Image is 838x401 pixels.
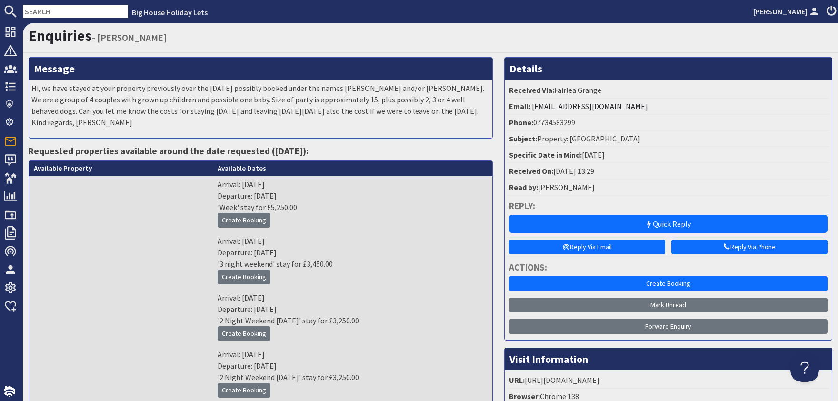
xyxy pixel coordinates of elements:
li: [DATE] [507,147,829,163]
li: 07734583299 [507,115,829,131]
span: '3 night weekend' stay for £3,450.00 [218,259,333,281]
h4: Reply: [509,200,828,211]
a: Create Booking [509,276,828,291]
h3: Message [29,58,492,80]
a: Create Booking [218,383,270,398]
li: [DATE] 13:29 [507,163,829,180]
span: 'Week' stay for £5,250.00 [218,202,297,224]
a: Create Booking [218,270,270,284]
span: Departure: [DATE] [218,304,277,314]
span: '2 Night Weekend [DATE]' stay for £3,250.00 [218,316,359,337]
a: [EMAIL_ADDRESS][DOMAIN_NAME] [532,101,648,111]
strong: Email: [509,101,530,111]
span: Arrival: [DATE] [218,180,265,189]
h4: Requested properties available around the date requested ([DATE]): [29,146,493,157]
h3: Visit Information [505,348,832,370]
p: Hi, we have stayed at your property previously over the [DATE] possibly booked under the names [P... [31,82,490,128]
span: Departure: [DATE] [218,191,277,200]
strong: Received Via: [509,85,554,95]
li: Property: [GEOGRAPHIC_DATA] [507,131,829,147]
span: Arrival: [DATE] [218,236,265,246]
strong: Phone: [509,118,533,127]
iframe: Toggle Customer Support [790,353,819,382]
li: [URL][DOMAIN_NAME] [507,372,829,389]
img: staytech_i_w-64f4e8e9ee0a9c174fd5317b4b171b261742d2d393467e5bdba4413f4f884c10.svg [4,386,15,397]
span: Departure: [DATE] [218,248,277,257]
li: Fairlea Grange [507,82,829,99]
a: Create Booking [218,213,270,228]
strong: URL: [509,375,525,385]
a: Reply Via Phone [671,240,828,254]
th: Available Dates [213,161,492,177]
a: Big House Holiday Lets [132,8,208,17]
a: [PERSON_NAME] [753,6,821,17]
strong: Received On: [509,166,553,176]
strong: Read by: [509,182,538,192]
span: Departure: [DATE] [218,361,277,371]
input: SEARCH [23,5,128,18]
a: Forward Enquiry [509,319,828,334]
a: Quick Reply [509,215,828,233]
strong: Specific Date in Mind: [509,150,582,160]
span: Arrival: [DATE] [218,293,265,302]
strong: Subject: [509,134,537,143]
strong: Browser: [509,391,540,401]
h4: Actions: [509,262,828,273]
h3: Details [505,58,832,80]
li: [PERSON_NAME] [507,180,829,196]
small: - [PERSON_NAME] [92,32,167,43]
th: Available Property [29,161,213,177]
a: Mark Unread [509,298,828,312]
a: Enquiries [29,26,92,45]
span: Arrival: [DATE] [218,350,265,359]
a: Create Booking [218,326,270,341]
span: '2 Night Weekend [DATE]' stay for £3,250.00 [218,372,359,394]
a: Reply Via Email [509,240,665,254]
